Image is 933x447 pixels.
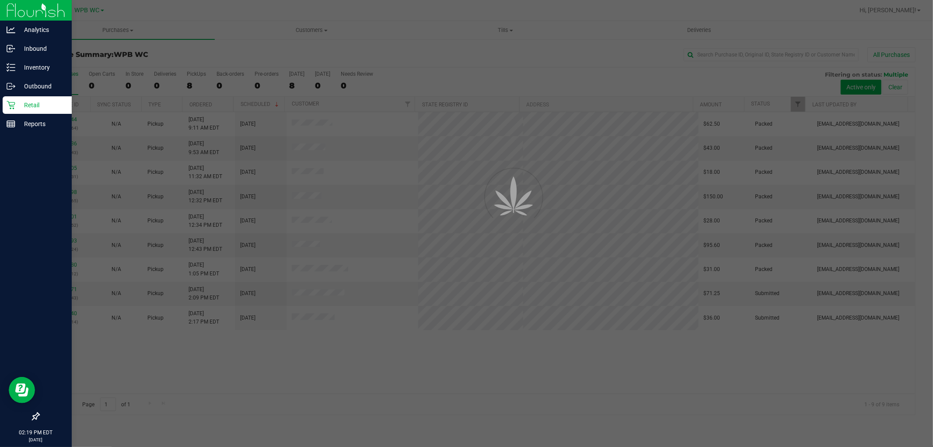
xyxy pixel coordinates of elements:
[7,44,15,53] inline-svg: Inbound
[15,81,68,92] p: Outbound
[15,25,68,35] p: Analytics
[7,63,15,72] inline-svg: Inventory
[7,101,15,109] inline-svg: Retail
[15,62,68,73] p: Inventory
[7,25,15,34] inline-svg: Analytics
[7,120,15,128] inline-svg: Reports
[15,119,68,129] p: Reports
[7,82,15,91] inline-svg: Outbound
[15,43,68,54] p: Inbound
[4,436,68,443] p: [DATE]
[9,377,35,403] iframe: Resource center
[15,100,68,110] p: Retail
[4,429,68,436] p: 02:19 PM EDT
